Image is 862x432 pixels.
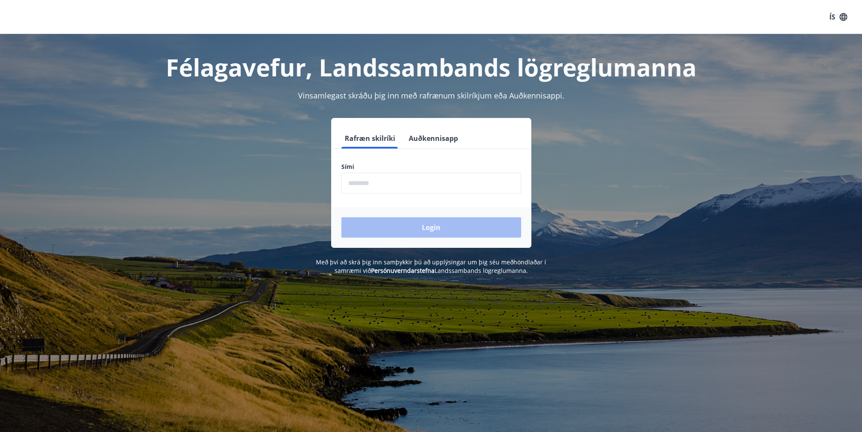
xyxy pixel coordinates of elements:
[136,51,726,83] h1: Félagavefur, Landssambands lögreglumanna
[405,128,461,149] button: Auðkennisapp
[371,266,435,275] a: Persónuverndarstefna
[825,9,852,25] button: ÍS
[316,258,546,275] span: Með því að skrá þig inn samþykkir þú að upplýsingar um þig séu meðhöndlaðar í samræmi við Landssa...
[341,128,399,149] button: Rafræn skilríki
[341,163,521,171] label: Sími
[298,90,564,101] span: Vinsamlegast skráðu þig inn með rafrænum skilríkjum eða Auðkennisappi.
